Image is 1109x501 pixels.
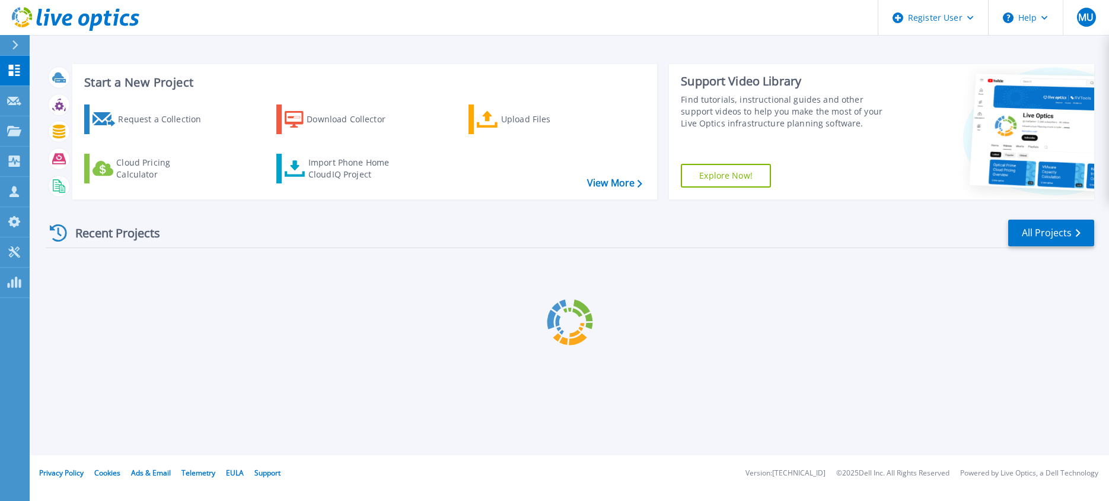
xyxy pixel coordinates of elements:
[84,76,642,89] h3: Start a New Project
[39,468,84,478] a: Privacy Policy
[131,468,171,478] a: Ads & Email
[836,470,949,477] li: © 2025 Dell Inc. All Rights Reserved
[308,157,401,180] div: Import Phone Home CloudIQ Project
[84,154,216,183] a: Cloud Pricing Calculator
[84,104,216,134] a: Request a Collection
[276,104,409,134] a: Download Collector
[118,107,213,131] div: Request a Collection
[681,94,897,129] div: Find tutorials, instructional guides and other support videos to help you make the most of your L...
[1008,220,1094,246] a: All Projects
[681,164,771,188] a: Explore Now!
[587,177,642,189] a: View More
[469,104,601,134] a: Upload Files
[226,468,244,478] a: EULA
[745,470,826,477] li: Version: [TECHNICAL_ID]
[181,468,215,478] a: Telemetry
[94,468,120,478] a: Cookies
[46,218,176,248] div: Recent Projects
[681,74,897,89] div: Support Video Library
[254,468,281,478] a: Support
[116,157,211,180] div: Cloud Pricing Calculator
[501,107,596,131] div: Upload Files
[307,107,401,131] div: Download Collector
[1078,12,1094,22] span: MU
[960,470,1098,477] li: Powered by Live Optics, a Dell Technology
